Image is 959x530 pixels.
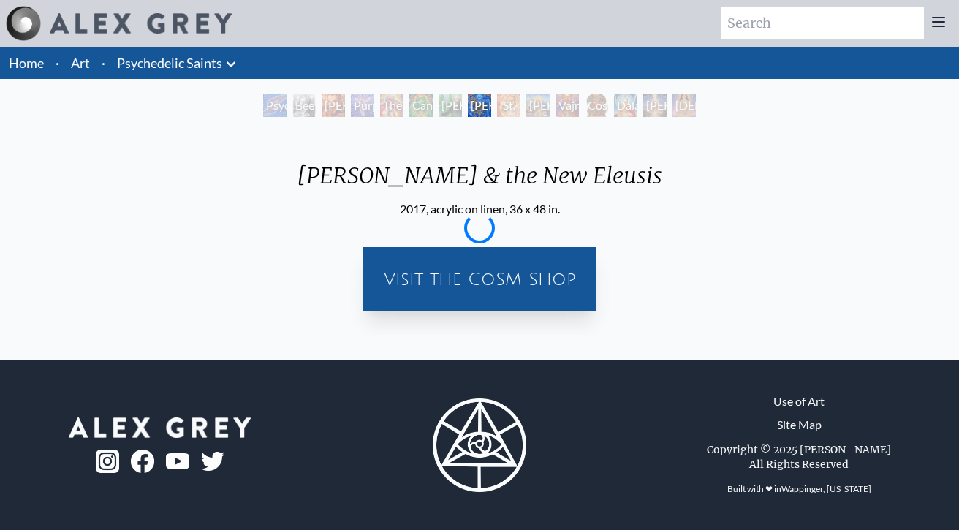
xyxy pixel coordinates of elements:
div: [DEMOGRAPHIC_DATA] [672,94,696,117]
img: ig-logo.png [96,450,119,473]
div: St. [PERSON_NAME] & The LSD Revelation Revolution [497,94,520,117]
div: All Rights Reserved [749,457,849,472]
img: twitter-logo.png [201,452,224,471]
a: Wappinger, [US_STATE] [781,483,871,494]
a: Psychedelic Saints [117,53,222,73]
div: [PERSON_NAME] & the New Eleusis [285,162,674,200]
div: [PERSON_NAME] M.D., Cartographer of Consciousness [322,94,345,117]
div: [PERSON_NAME][US_STATE] - Hemp Farmer [439,94,462,117]
div: [PERSON_NAME] [643,94,667,117]
input: Search [721,7,924,39]
div: 2017, acrylic on linen, 36 x 48 in. [285,200,674,218]
div: Purple [DEMOGRAPHIC_DATA] [351,94,374,117]
a: Site Map [777,416,822,434]
a: Visit the CoSM Shop [372,256,588,303]
div: Cannabacchus [409,94,433,117]
div: The Shulgins and their Alchemical Angels [380,94,403,117]
div: [PERSON_NAME] & the New Eleusis [468,94,491,117]
img: fb-logo.png [131,450,154,473]
img: youtube-logo.png [166,453,189,470]
a: Home [9,55,44,71]
div: Copyright © 2025 [PERSON_NAME] [707,442,891,457]
div: Dalai Lama [614,94,637,117]
a: Art [71,53,90,73]
div: Vajra Guru [556,94,579,117]
div: Cosmic [DEMOGRAPHIC_DATA] [585,94,608,117]
a: Use of Art [773,393,825,410]
div: Psychedelic Healing [263,94,287,117]
div: [PERSON_NAME] [526,94,550,117]
li: · [50,47,65,79]
li: · [96,47,111,79]
div: Built with ❤ in [721,477,877,501]
div: Beethoven [292,94,316,117]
